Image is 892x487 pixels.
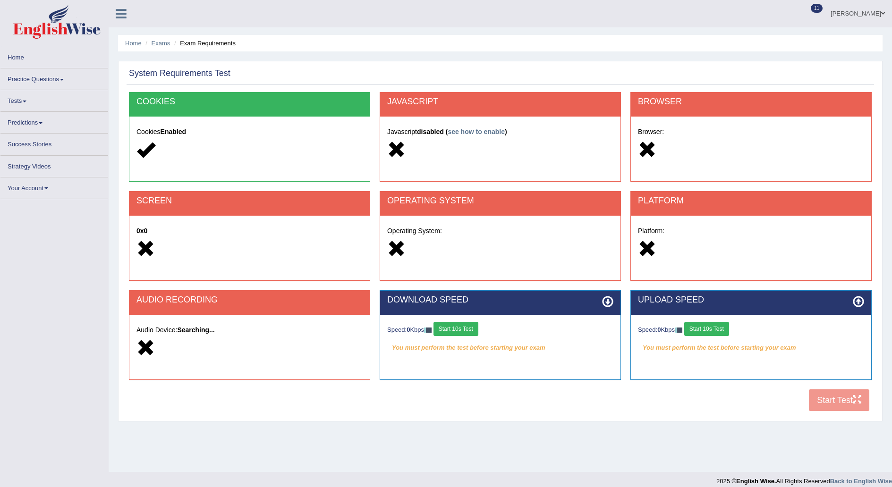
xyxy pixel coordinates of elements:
h5: Javascript [387,128,613,135]
h5: Audio Device: [136,327,363,334]
strong: 0 [657,326,661,333]
img: ajax-loader-fb-connection.gif [675,327,682,333]
strong: Searching... [177,326,214,334]
h5: Browser: [638,128,864,135]
h2: System Requirements Test [129,69,230,78]
h2: SCREEN [136,196,363,206]
h2: UPLOAD SPEED [638,295,864,305]
button: Start 10s Test [684,322,729,336]
em: You must perform the test before starting your exam [387,341,613,355]
span: 11 [811,4,823,13]
strong: disabled ( ) [417,128,507,135]
a: Your Account [0,177,108,196]
h2: AUDIO RECORDING [136,295,363,305]
li: Exam Requirements [172,39,236,48]
a: Back to English Wise [830,478,892,485]
a: Home [0,47,108,65]
a: Success Stories [0,134,108,152]
a: see how to enable [448,128,505,135]
a: Tests [0,90,108,109]
div: 2025 © All Rights Reserved [716,472,892,486]
a: Practice Questions [0,68,108,87]
strong: 0x0 [136,227,147,235]
h2: DOWNLOAD SPEED [387,295,613,305]
h5: Operating System: [387,227,613,235]
strong: English Wise. [736,478,776,485]
div: Speed: Kbps [638,322,864,338]
h2: JAVASCRIPT [387,97,613,107]
strong: Enabled [161,128,186,135]
button: Start 10s Test [433,322,478,336]
a: Home [125,40,142,47]
h2: PLATFORM [638,196,864,206]
strong: 0 [407,326,410,333]
a: Predictions [0,112,108,130]
h2: BROWSER [638,97,864,107]
a: Strategy Videos [0,156,108,174]
h5: Cookies [136,128,363,135]
em: You must perform the test before starting your exam [638,341,864,355]
h2: COOKIES [136,97,363,107]
img: ajax-loader-fb-connection.gif [424,327,432,333]
a: Exams [152,40,170,47]
h2: OPERATING SYSTEM [387,196,613,206]
h5: Platform: [638,227,864,235]
div: Speed: Kbps [387,322,613,338]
